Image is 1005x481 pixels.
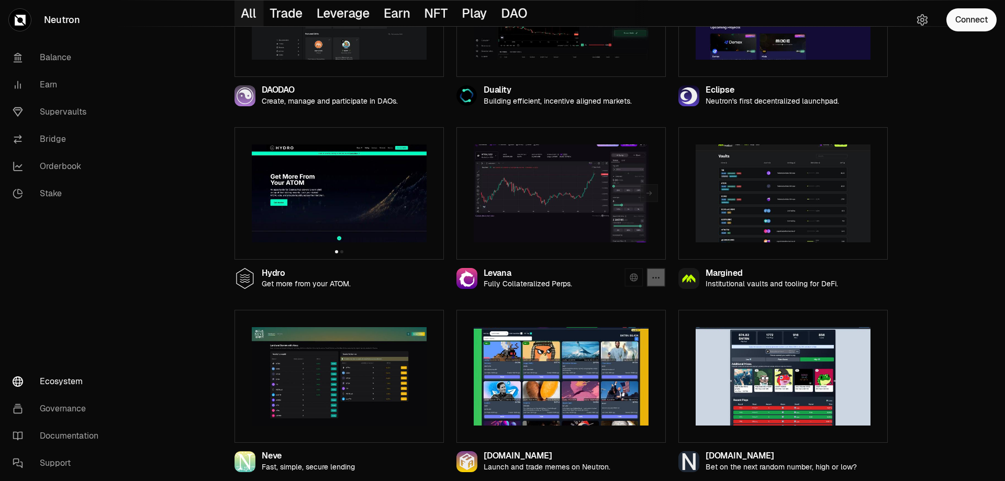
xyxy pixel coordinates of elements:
a: Balance [4,44,113,71]
div: Levana [484,269,572,278]
div: [DOMAIN_NAME] [706,452,857,461]
div: Margined [706,269,838,278]
a: Earn [4,71,113,98]
img: Levana preview image [474,144,649,243]
p: Fast, simple, secure lending [262,463,355,472]
img: NFA.zone preview image [474,327,649,426]
img: Margined preview image [696,144,870,243]
div: Duality [484,86,632,95]
p: Create, manage and participate in DAOs. [262,97,398,106]
a: Governance [4,395,113,422]
p: Launch and trade memes on Neutron. [484,463,610,472]
div: DAODAO [262,86,398,95]
a: Support [4,450,113,477]
p: Bet on the next random number, high or low? [706,463,857,472]
a: Orderbook [4,153,113,180]
a: Documentation [4,422,113,450]
div: Eclipse [706,86,839,95]
p: Building efficient, incentive aligned markets. [484,97,632,106]
p: Get more from your ATOM. [262,279,351,288]
div: Hydro [262,269,351,278]
a: Ecosystem [4,368,113,395]
img: Hydro preview image [252,144,427,243]
a: Bridge [4,126,113,153]
img: Neve preview image [252,327,427,426]
button: Connect [946,8,997,31]
button: Earn [377,1,418,26]
a: Supervaults [4,98,113,126]
p: Fully Collateralized Perps. [484,279,572,288]
button: Play [455,1,495,26]
button: DAO [495,1,535,26]
img: NGMI.zone preview image [696,327,870,426]
button: Leverage [310,1,377,26]
p: Institutional vaults and tooling for DeFi. [706,279,838,288]
button: NFT [418,1,456,26]
p: Neutron's first decentralized launchpad. [706,97,839,106]
div: Neve [262,452,355,461]
div: [DOMAIN_NAME] [484,452,610,461]
button: Trade [264,1,310,26]
button: All [234,1,264,26]
a: Stake [4,180,113,207]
